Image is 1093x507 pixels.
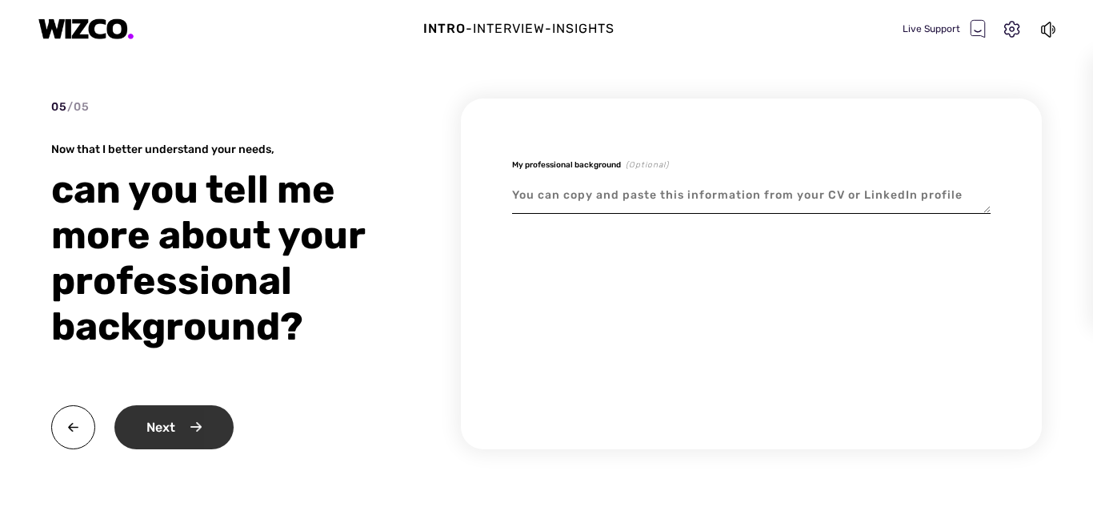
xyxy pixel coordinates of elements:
[114,405,234,449] div: Next
[51,99,90,115] div: 05
[626,160,669,170] span: (Optional)
[51,167,387,349] div: can you tell me more about your professional background?
[51,142,387,157] div: Now that I better understand your needs,
[38,18,134,40] img: logo
[473,19,545,38] div: Interview
[545,19,552,38] div: -
[903,19,986,38] div: Live Support
[552,19,615,38] div: Insights
[512,156,991,174] div: My professional background
[466,19,473,38] div: -
[67,100,90,114] span: / 05
[423,19,466,38] div: Intro
[51,405,95,449] img: back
